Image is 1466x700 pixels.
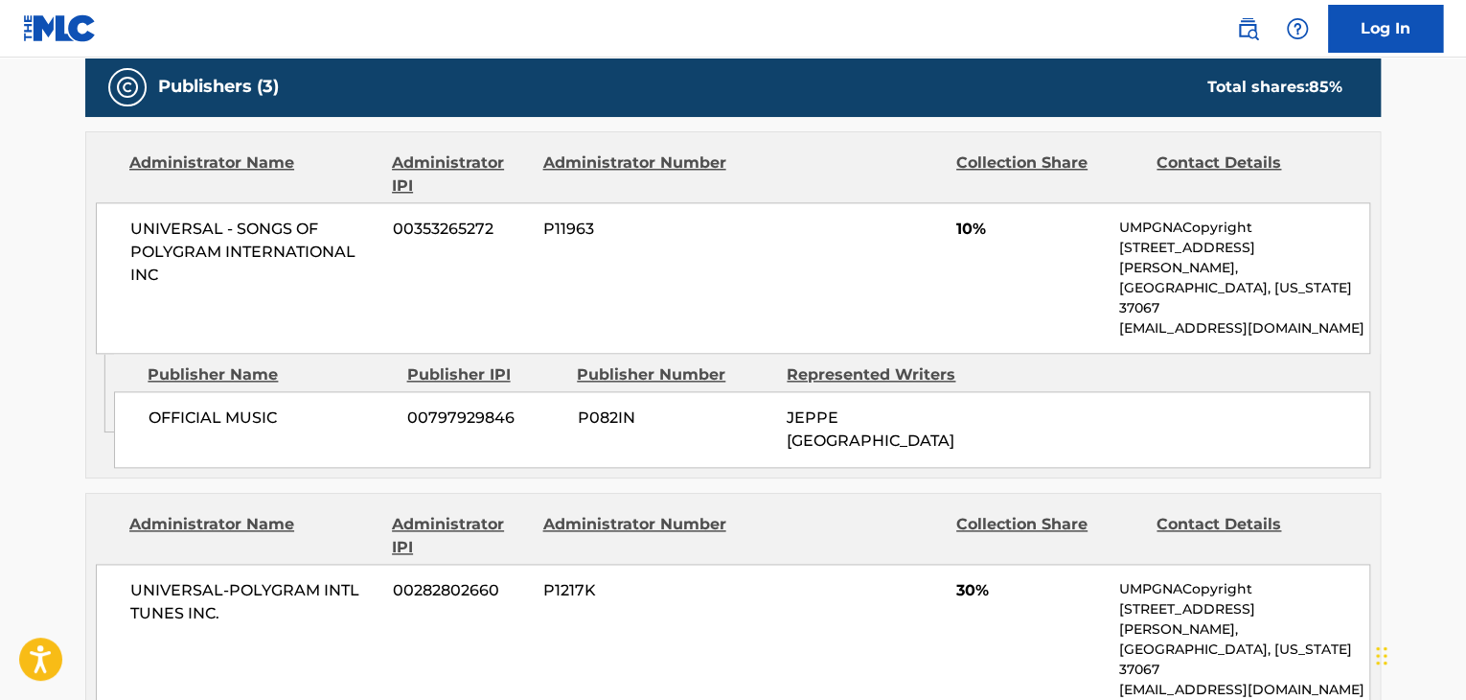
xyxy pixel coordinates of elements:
[542,513,728,559] div: Administrator Number
[1119,238,1369,278] p: [STREET_ADDRESS][PERSON_NAME],
[1328,5,1443,53] a: Log In
[1207,76,1342,99] div: Total shares:
[787,363,982,386] div: Represented Writers
[407,407,562,430] span: 00797929846
[1119,318,1369,338] p: [EMAIL_ADDRESS][DOMAIN_NAME]
[956,513,1142,559] div: Collection Share
[406,363,562,386] div: Publisher IPI
[1119,579,1369,599] p: UMPGNACopyright
[1236,17,1259,40] img: search
[148,363,392,386] div: Publisher Name
[393,579,529,602] span: 00282802660
[129,152,378,198] div: Administrator Name
[149,407,393,430] span: OFFICIAL MUSIC
[393,218,529,241] span: 00353265272
[1119,680,1369,700] p: [EMAIL_ADDRESS][DOMAIN_NAME]
[787,408,954,450] span: JEPPE [GEOGRAPHIC_DATA]
[1119,640,1369,680] p: [GEOGRAPHIC_DATA], [US_STATE] 37067
[392,513,528,559] div: Administrator IPI
[543,579,729,602] span: P1217K
[1157,152,1342,198] div: Contact Details
[1119,218,1369,238] p: UMPGNACopyright
[129,513,378,559] div: Administrator Name
[542,152,728,198] div: Administrator Number
[577,363,772,386] div: Publisher Number
[543,218,729,241] span: P11963
[23,14,97,42] img: MLC Logo
[956,152,1142,198] div: Collection Share
[956,579,1105,602] span: 30%
[1370,608,1466,700] iframe: Chat Widget
[1309,78,1342,96] span: 85 %
[956,218,1105,241] span: 10%
[130,218,378,287] span: UNIVERSAL - SONGS OF POLYGRAM INTERNATIONAL INC
[1286,17,1309,40] img: help
[158,76,279,98] h5: Publishers (3)
[1228,10,1267,48] a: Public Search
[1119,278,1369,318] p: [GEOGRAPHIC_DATA], [US_STATE] 37067
[1376,627,1387,685] div: Drag
[1119,599,1369,640] p: [STREET_ADDRESS][PERSON_NAME],
[392,152,528,198] div: Administrator IPI
[1157,513,1342,559] div: Contact Details
[130,579,378,625] span: UNIVERSAL-POLYGRAM INTL TUNES INC.
[577,407,772,430] span: P082IN
[1278,10,1317,48] div: Help
[116,76,139,99] img: Publishers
